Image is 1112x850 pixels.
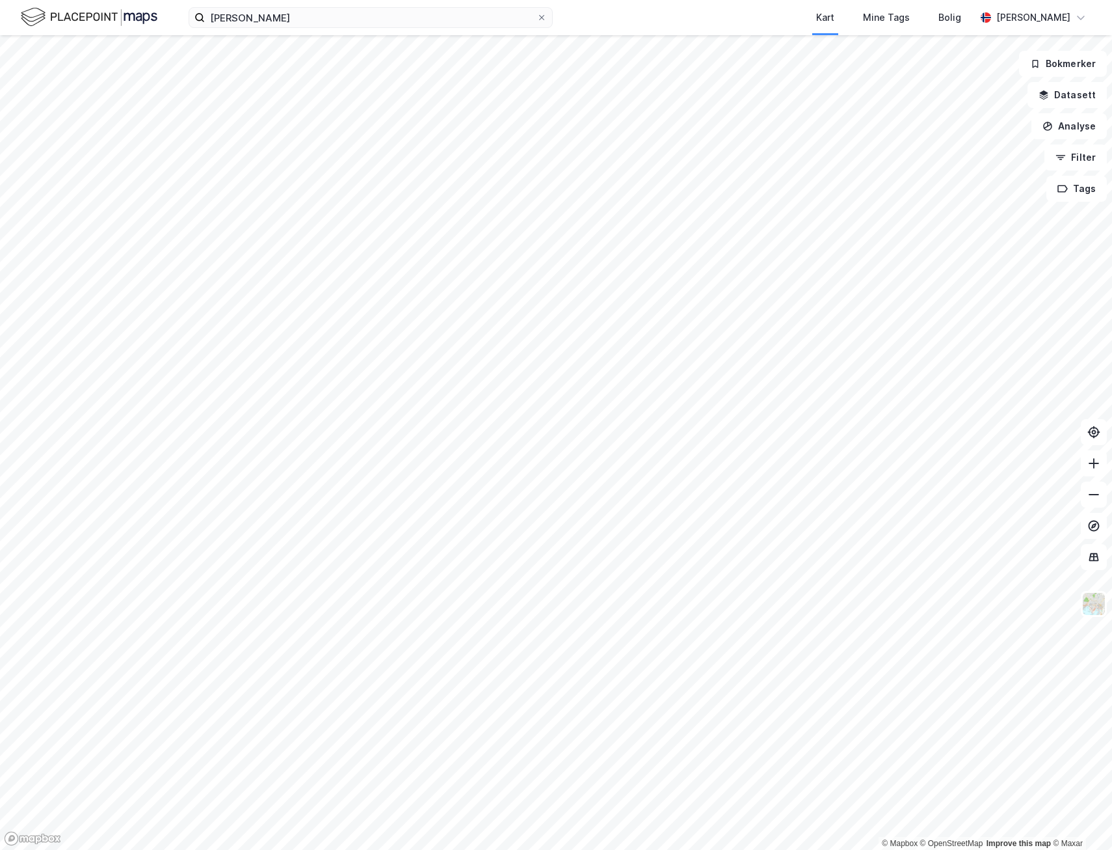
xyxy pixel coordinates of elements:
a: Mapbox homepage [4,831,61,846]
a: Mapbox [882,839,918,848]
input: Søk på adresse, matrikkel, gårdeiere, leietakere eller personer [205,8,536,27]
div: Mine Tags [863,10,910,25]
div: Bolig [938,10,961,25]
button: Analyse [1031,113,1107,139]
a: Improve this map [986,839,1051,848]
img: Z [1081,592,1106,616]
div: [PERSON_NAME] [996,10,1070,25]
iframe: Chat Widget [1047,788,1112,850]
button: Filter [1044,144,1107,171]
img: logo.f888ab2527a4732fd821a326f86c7f29.svg [21,6,157,29]
button: Bokmerker [1019,51,1107,77]
button: Tags [1046,176,1107,202]
button: Datasett [1027,82,1107,108]
div: Kart [816,10,834,25]
a: OpenStreetMap [920,839,983,848]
